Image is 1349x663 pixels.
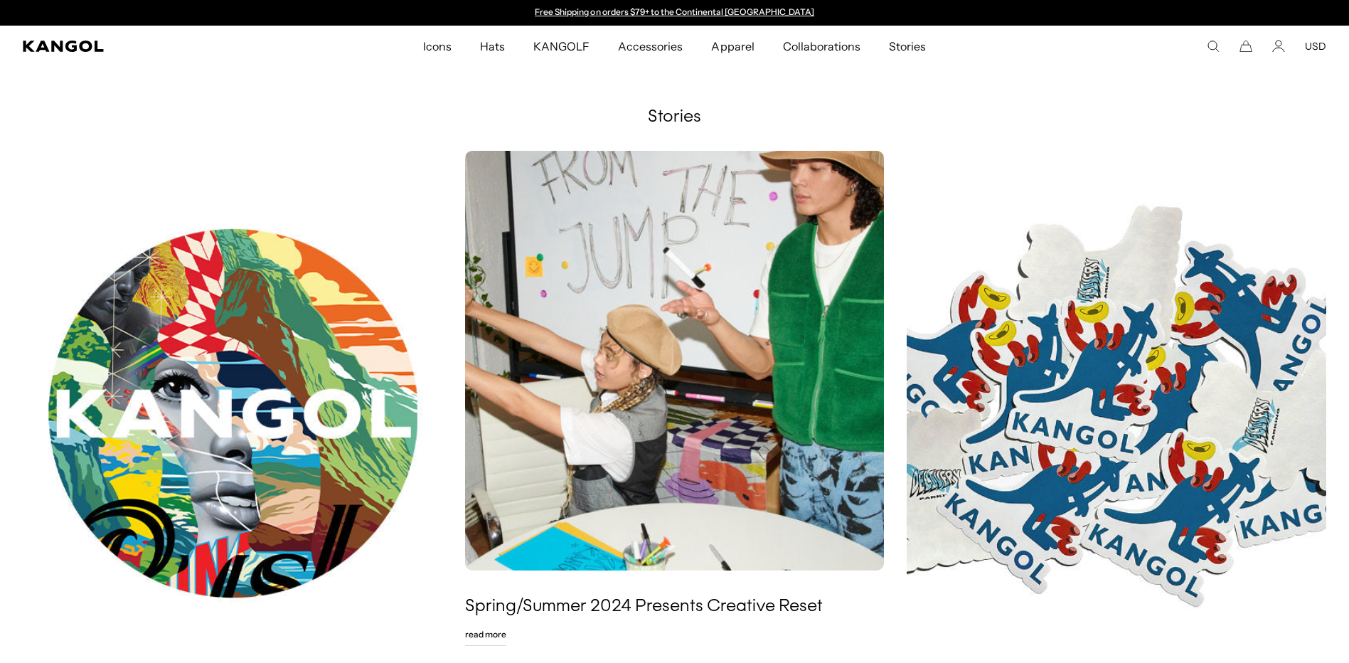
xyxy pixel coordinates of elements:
[618,26,683,67] span: Accessories
[1239,40,1252,53] button: Cart
[1272,40,1285,53] a: Account
[519,26,604,67] a: KANGOLF
[423,26,452,67] span: Icons
[533,26,590,67] span: KANGOLF
[480,26,505,67] span: Hats
[465,151,885,571] img: Spring/Summer 2024 Presents Creative Reset
[528,7,821,18] div: Announcement
[697,26,768,67] a: Apparel
[875,26,940,67] a: Stories
[465,623,506,646] a: Read More
[23,41,280,52] a: Kangol
[466,26,519,67] a: Hats
[528,7,821,18] div: 1 of 2
[1305,40,1326,53] button: USD
[528,7,821,18] slideshow-component: Announcement bar
[604,26,697,67] a: Accessories
[711,26,754,67] span: Apparel
[535,6,814,17] a: Free Shipping on orders $79+ to the Continental [GEOGRAPHIC_DATA]
[465,596,823,617] a: Spring/Summer 2024 Presents Creative Reset
[889,26,926,67] span: Stories
[1207,40,1220,53] summary: Search here
[409,26,466,67] a: Icons
[783,26,860,67] span: Collaborations
[769,26,875,67] a: Collaborations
